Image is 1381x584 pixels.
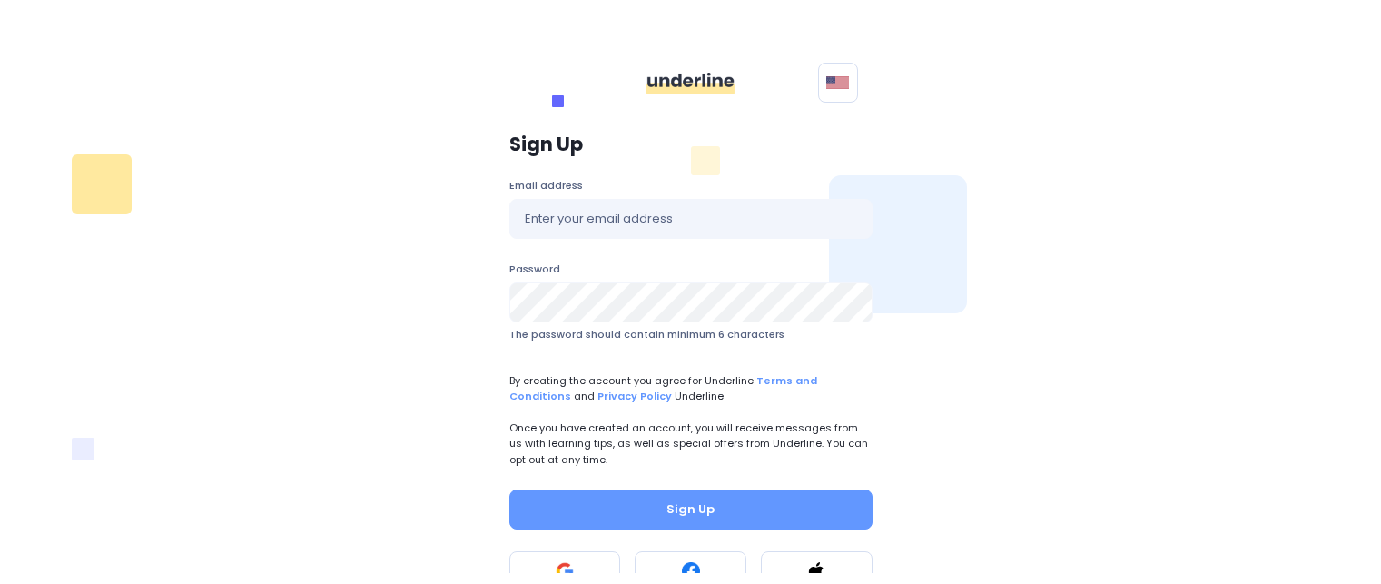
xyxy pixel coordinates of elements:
span: The password should contain minimum 6 characters [509,327,784,341]
label: Email address [509,177,873,194]
label: Password [509,261,873,278]
img: svg+xml;base64,PHN2ZyB4bWxucz0iaHR0cDovL3d3dy53My5vcmcvMjAwMC9zdmciIHhtbG5zOnhsaW5rPSJodHRwOi8vd3... [826,75,849,90]
p: Once you have created an account, you will receive messages from us with learning tips, as well a... [509,421,873,467]
input: Enter your email address [509,199,873,239]
a: Privacy Policy [597,389,672,403]
p: Sign Up [509,134,873,155]
img: ddgMu+Zv+CXDCfumCWfsmuPlDdRfDDxAd9LAAAAAAElFTkSuQmCC [646,73,735,94]
button: Sign Up [509,490,873,530]
a: Terms and Conditions [509,373,817,403]
span: By creating the account you agree for Underline and Underline [509,373,873,404]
